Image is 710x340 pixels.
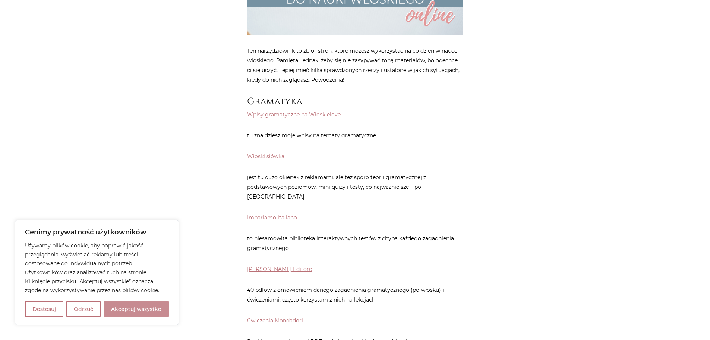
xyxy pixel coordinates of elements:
[66,301,101,317] button: Odrzuć
[247,96,463,107] h3: Gramatyka
[247,153,284,160] a: Włoski słówka
[247,234,463,253] p: to niesamowita biblioteka interaktywnych testów z chyba każdego zagadnienia gramatycznego
[25,301,63,317] button: Dostosuj
[247,266,312,272] a: [PERSON_NAME] Editore
[247,317,303,324] a: Ćwiczenia Mondadori
[247,172,463,202] p: jest tu dużo okienek z reklamami, ale też sporo teorii gramatycznej z podstawowych poziomów, mini...
[247,285,463,305] p: 40 pdfów z omówieniem danego zagadnienia gramatycznego (po włosku) i ćwiczeniami; często korzysta...
[247,46,463,85] p: Ten narzędziownik to zbiór stron, które możesz wykorzystać na co dzień w nauce włoskiego. Pamięta...
[247,214,297,221] a: Impariamo italiano
[25,241,169,295] p: Używamy plików cookie, aby poprawić jakość przeglądania, wyświetlać reklamy lub treści dostosowan...
[25,228,169,237] p: Cenimy prywatność użytkowników
[104,301,169,317] button: Akceptuj wszystko
[247,131,463,140] p: tu znajdziesz moje wpisy na tematy gramatyczne
[247,111,341,118] a: Wpisy gramatyczne na Włoskielove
